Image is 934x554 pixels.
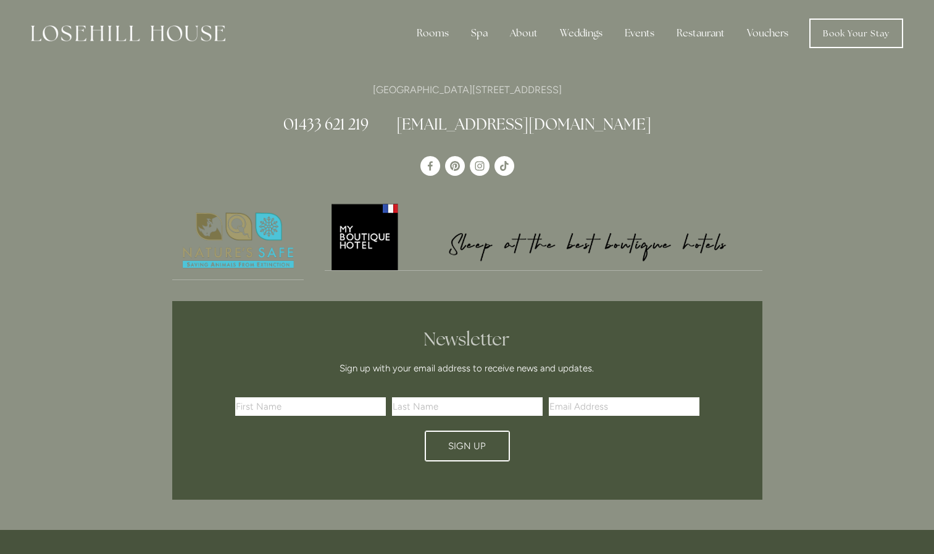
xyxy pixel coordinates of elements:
a: [EMAIL_ADDRESS][DOMAIN_NAME] [396,114,651,134]
div: Weddings [550,21,612,46]
a: 01433 621 219 [283,114,369,134]
a: Losehill House Hotel & Spa [420,156,440,176]
div: Spa [461,21,498,46]
div: About [500,21,548,46]
p: Sign up with your email address to receive news and updates. [240,361,695,376]
div: Rooms [407,21,459,46]
input: First Name [235,397,386,416]
a: Book Your Stay [809,19,903,48]
a: TikTok [494,156,514,176]
div: Restaurant [667,21,735,46]
a: Instagram [470,156,490,176]
img: My Boutique Hotel - Logo [325,202,762,270]
a: My Boutique Hotel - Logo [325,202,762,271]
a: Pinterest [445,156,465,176]
input: Email Address [549,397,699,416]
button: Sign Up [425,431,510,461]
a: Vouchers [737,21,798,46]
input: Last Name [392,397,543,416]
span: Sign Up [448,440,486,452]
img: Losehill House [31,25,225,41]
img: Nature's Safe - Logo [172,202,304,279]
h2: Newsletter [240,328,695,350]
p: [GEOGRAPHIC_DATA][STREET_ADDRESS] [172,81,762,98]
div: Events [615,21,664,46]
